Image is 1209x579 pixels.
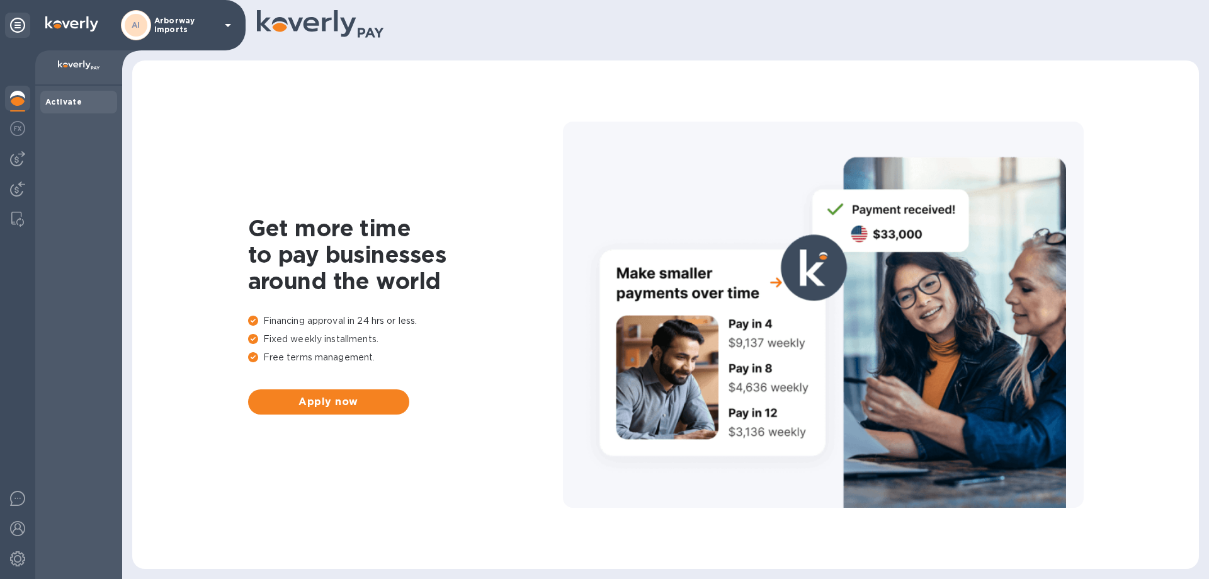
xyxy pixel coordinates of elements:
img: Logo [45,16,98,32]
b: AI [132,20,140,30]
p: Fixed weekly installments. [248,333,563,346]
b: Activate [45,97,82,106]
button: Apply now [248,389,409,415]
h1: Get more time to pay businesses around the world [248,215,563,294]
div: Unpin categories [5,13,30,38]
span: Apply now [258,394,399,410]
p: Arborway Imports [154,16,217,34]
p: Financing approval in 24 hrs or less. [248,314,563,328]
p: Free terms management. [248,351,563,364]
img: Foreign exchange [10,121,25,136]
